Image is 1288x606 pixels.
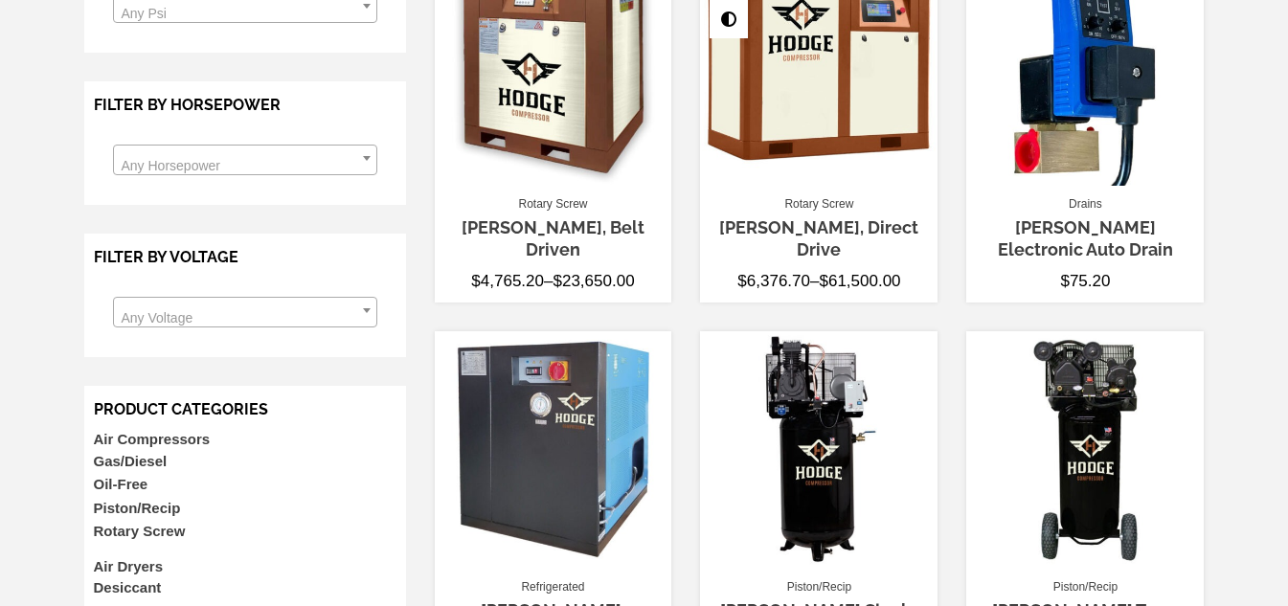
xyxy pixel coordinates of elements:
[94,248,238,266] span: Filter by Voltage
[1060,272,1110,290] bdi: 75.20
[94,579,162,595] a: Desiccant
[784,195,853,213] a: Rotary Screw
[819,272,900,290] bdi: 61,500.00
[710,269,928,294] span: –
[471,272,480,290] span: $
[94,453,168,469] a: Gas/Diesel
[737,272,746,290] span: $
[518,195,587,213] a: Rotary Screw
[719,217,918,259] a: [PERSON_NAME], Direct Drive
[471,272,544,290] bdi: 4,765.20
[737,272,810,290] bdi: 6,376.70
[700,331,938,569] img: Hodge-5018055-450x450.jpg
[819,272,827,290] span: $
[1069,195,1102,213] a: Drains
[94,523,186,539] a: Rotary Screw
[1060,272,1069,290] span: $
[787,578,851,595] a: Piston/Recip
[122,6,167,21] span: Any Psi
[998,217,1173,259] a: [PERSON_NAME] Electronic Auto Drain
[122,158,221,173] span: Any Horsepower
[94,500,181,516] a: Piston/Recip
[553,272,634,290] bdi: 23,650.00
[94,476,148,492] a: Oil-Free
[94,431,211,447] a: Air Compressors
[122,310,193,325] span: Any Voltage
[94,558,164,574] a: Air Dryers
[94,400,268,418] span: Product categories
[444,269,663,294] span: –
[553,272,561,290] span: $
[435,331,672,569] img: hodge-dryer-450x450.jpg
[966,331,1204,569] img: Hodge-vertical-recip-1682066-450x450.jpg
[1053,578,1118,595] a: Piston/Recip
[462,217,644,259] a: [PERSON_NAME], Belt Driven
[521,578,584,595] a: Refrigerated
[94,96,281,114] span: Filter by Horsepower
